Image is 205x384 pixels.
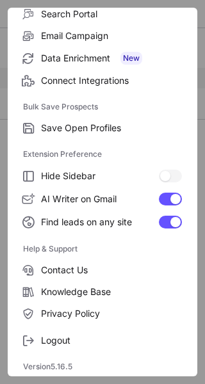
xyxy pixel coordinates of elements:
[41,286,182,298] span: Knowledge Base
[41,335,182,346] span: Logout
[8,356,197,377] div: Version 5.16.5
[8,188,197,211] label: AI Writer on Gmail
[41,264,182,276] span: Contact Us
[41,8,182,20] span: Search Portal
[41,75,182,86] span: Connect Integrations
[41,308,182,319] span: Privacy Policy
[8,330,197,351] label: Logout
[8,47,197,70] label: Data Enrichment New
[8,117,197,139] label: Save Open Profiles
[8,303,197,324] label: Privacy Policy
[41,52,182,65] span: Data Enrichment
[41,122,182,134] span: Save Open Profiles
[8,3,197,25] label: Search Portal
[8,164,197,188] label: Hide Sidebar
[8,211,197,234] label: Find leads on any site
[23,239,182,259] label: Help & Support
[8,259,197,281] label: Contact Us
[23,144,182,164] label: Extension Preference
[8,70,197,92] label: Connect Integrations
[41,216,159,228] span: Find leads on any site
[41,193,159,205] span: AI Writer on Gmail
[41,30,182,42] span: Email Campaign
[41,170,159,182] span: Hide Sidebar
[8,281,197,303] label: Knowledge Base
[8,25,197,47] label: Email Campaign
[120,52,142,65] span: New
[23,97,182,117] label: Bulk Save Prospects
